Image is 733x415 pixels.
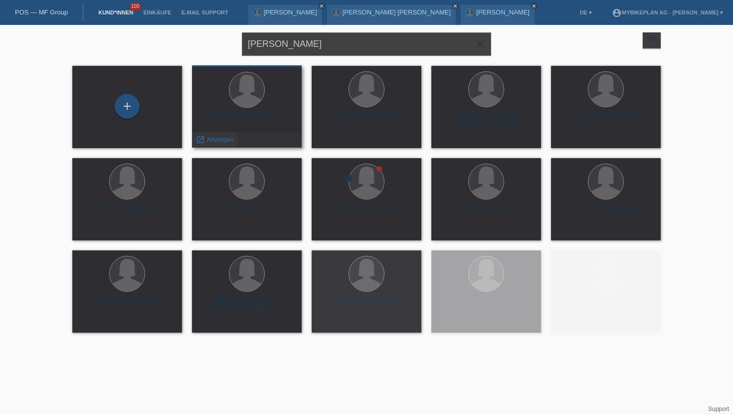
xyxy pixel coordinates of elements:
span: Anzeigen [207,136,234,143]
div: [PERSON_NAME] (49) [80,296,174,312]
i: account_circle [612,8,622,18]
div: [PERSON_NAME] (52) [559,112,653,128]
i: close [453,3,458,8]
a: close [531,2,538,9]
a: [PERSON_NAME] [264,8,317,16]
a: Einkäufe [138,9,176,15]
a: Kund*innen [93,9,138,15]
a: launch Anzeigen [196,136,234,143]
a: Support [708,406,729,413]
div: [PERSON_NAME] da [PERSON_NAME] (45) [200,296,294,312]
div: [PERSON_NAME] (51) [200,112,294,128]
div: [PERSON_NAME] (49) [200,204,294,220]
i: close [319,3,324,8]
i: filter_list [646,34,657,45]
div: [PERSON_NAME] (43) [559,204,653,220]
div: Unbestätigt, in Bearbeitung [344,174,353,184]
a: [PERSON_NAME] [PERSON_NAME] [343,8,451,16]
div: [PERSON_NAME] (33) [439,296,533,312]
i: launch [196,135,205,144]
div: [PERSON_NAME] (60) [80,204,174,220]
a: [PERSON_NAME] [476,8,530,16]
div: [PERSON_NAME] [PERSON_NAME] (27) [439,112,533,128]
div: [PERSON_NAME] (40) [320,296,413,312]
div: [PERSON_NAME] (46) [439,204,533,220]
a: POS — MF Group [15,8,68,16]
i: error [344,174,353,183]
i: close [474,38,486,50]
a: close [318,2,325,9]
div: Kund*in hinzufügen [115,98,139,115]
input: Suche... [242,32,491,56]
i: close [532,3,537,8]
span: 100 [130,2,142,11]
a: account_circleMybikeplan AG - [PERSON_NAME] ▾ [607,9,728,15]
a: E-Mail Support [177,9,233,15]
div: [PERSON_NAME] d’ajuda [PERSON_NAME] dos [PERSON_NAME] (43) [559,296,653,314]
div: [PERSON_NAME] (24) [320,204,413,220]
a: DE ▾ [575,9,597,15]
div: [PERSON_NAME] (64) [320,112,413,128]
a: close [452,2,459,9]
